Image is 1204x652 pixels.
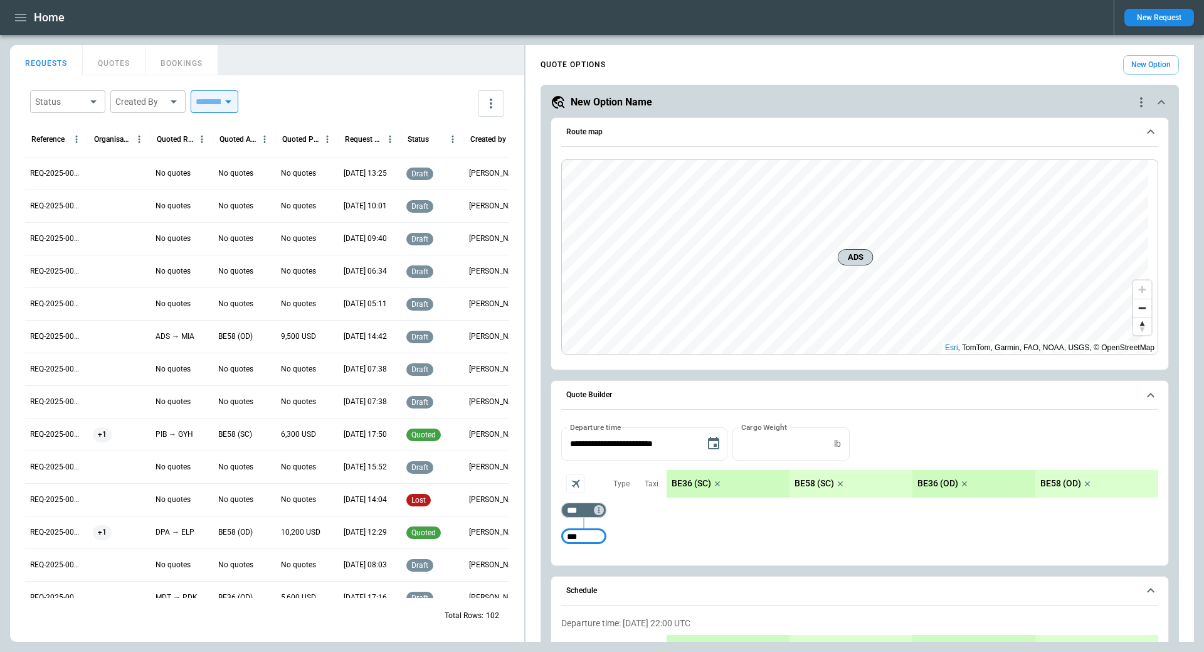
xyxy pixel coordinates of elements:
span: draft [409,169,431,178]
p: REQ-2025-000258 [30,429,83,440]
p: BE58 (SC) [218,429,252,440]
p: No quotes [218,233,253,244]
span: draft [409,235,431,243]
button: Quoted Price column menu [319,131,335,147]
p: No quotes [281,560,316,570]
p: No quotes [218,266,253,277]
p: No quotes [156,494,191,505]
button: Quoted Route column menu [194,131,210,147]
span: +1 [93,516,112,548]
p: No quotes [218,462,253,473]
p: George O'Bryan [469,266,522,277]
p: 08/22/2025 08:03 [344,560,387,570]
p: 08/29/2025 09:40 [344,233,387,244]
p: No quotes [156,462,191,473]
p: 08/26/2025 07:38 [344,364,387,375]
p: No quotes [281,266,316,277]
p: No quotes [281,201,316,211]
p: No quotes [218,364,253,375]
p: Type [613,479,630,489]
p: BE58 (SC) [795,478,834,489]
p: Departure time: [DATE] 22:00 UTC [561,618,1158,629]
p: No quotes [218,494,253,505]
p: Total Rows: [445,611,483,621]
p: George O'Bryan [469,397,522,407]
div: quote-option-actions [1134,95,1149,110]
p: No quotes [218,168,253,179]
p: No quotes [218,201,253,211]
div: Quote Builder [561,427,1158,550]
button: Zoom in [1133,281,1151,299]
p: ADS → MIA [156,331,194,342]
p: 08/22/2025 17:50 [344,429,387,440]
p: REQ-2025-000254 [30,560,83,570]
p: No quotes [281,299,316,309]
p: REQ-2025-000257 [30,462,83,473]
div: Created By [115,95,166,108]
span: Aircraft selection [566,474,585,493]
div: Quoted Aircraft [219,135,256,144]
p: 08/27/2025 06:34 [344,266,387,277]
span: quoted [409,528,438,537]
span: draft [409,463,431,472]
p: George O'Bryan [469,299,522,309]
button: Schedule [561,577,1158,606]
button: more [478,90,504,117]
p: No quotes [281,168,316,179]
p: Ben Gundermann [469,462,522,473]
div: scrollable content [667,470,1158,498]
canvas: Map [562,160,1148,355]
button: Choose date, selected date is Sep 3, 2025 [701,431,726,456]
p: George O'Bryan [469,364,522,375]
p: REQ-2025-000259 [30,397,83,407]
p: 08/26/2025 07:38 [344,397,387,407]
div: Request Created At (UTC-05:00) [345,135,382,144]
span: draft [409,267,431,276]
p: No quotes [156,299,191,309]
p: No quotes [156,364,191,375]
span: +1 [93,419,112,451]
p: No quotes [156,266,191,277]
p: Ben Gundermann [469,560,522,570]
p: No quotes [281,494,316,505]
button: Organisation column menu [131,131,147,147]
button: New Option Namequote-option-actions [551,95,1169,110]
p: Ben Gundermann [469,494,522,505]
p: Allen Maki [469,331,522,342]
p: BE58 (SC) [795,641,834,651]
div: Status [408,135,429,144]
span: ADS [843,251,868,264]
button: Quote Builder [561,381,1158,410]
p: 08/22/2025 14:04 [344,494,387,505]
p: 09/03/2025 13:25 [344,168,387,179]
button: Quoted Aircraft column menu [256,131,273,147]
p: REQ-2025-000266 [30,168,83,179]
p: Taxi [645,479,658,489]
button: New Request [1124,9,1194,26]
p: No quotes [156,397,191,407]
span: draft [409,398,431,407]
p: Allen Maki [469,429,522,440]
div: Created by [470,135,506,144]
h5: New Option Name [571,95,652,109]
button: Status column menu [445,131,461,147]
button: Route map [561,118,1158,147]
p: REQ-2025-000262 [30,299,83,309]
div: Route map [561,159,1158,355]
p: 08/26/2025 14:42 [344,331,387,342]
label: Cargo Weight [741,422,787,432]
p: REQ-2025-000261 [30,331,83,342]
button: QUOTES [83,45,145,75]
p: No quotes [156,168,191,179]
p: 08/22/2025 15:52 [344,462,387,473]
h6: Quote Builder [566,391,612,399]
p: 10,200 USD [281,527,320,538]
p: REQ-2025-000264 [30,233,83,244]
div: , TomTom, Garmin, FAO, NOAA, USGS, © OpenStreetMap [945,341,1154,354]
p: No quotes [281,233,316,244]
button: REQUESTS [10,45,83,75]
p: DPA → ELP [156,527,194,538]
label: Departure time [570,422,621,432]
p: George O'Bryan [469,233,522,244]
p: 08/27/2025 05:11 [344,299,387,309]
